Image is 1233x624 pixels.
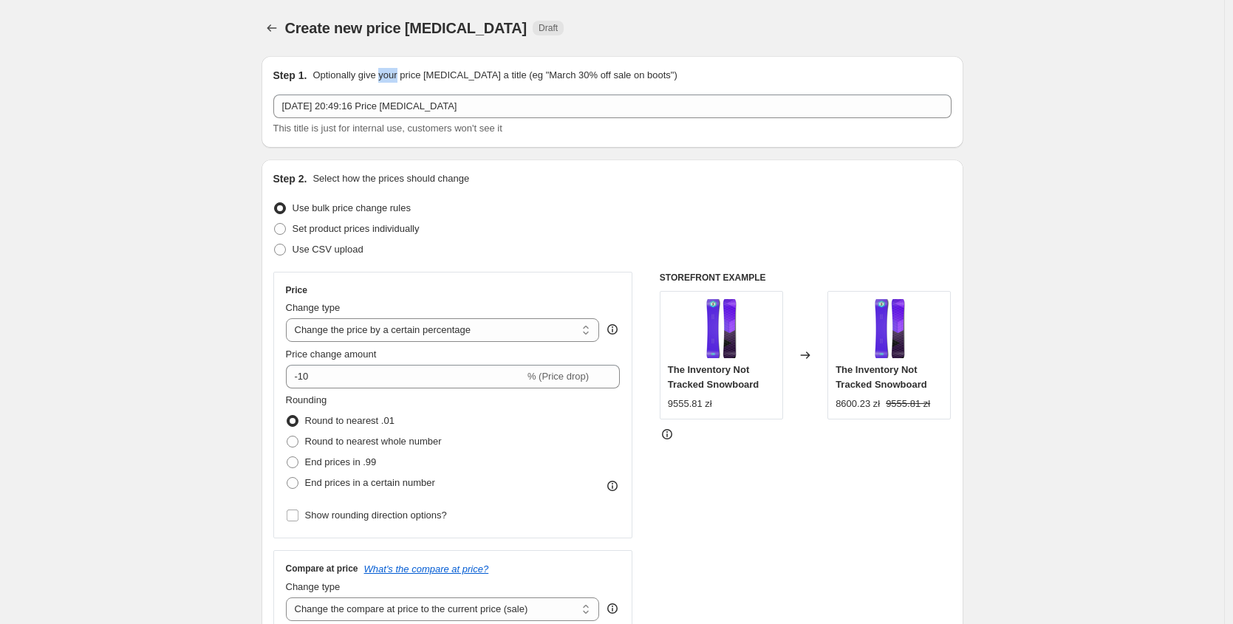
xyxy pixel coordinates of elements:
[305,510,447,521] span: Show rounding direction options?
[668,397,712,411] div: 9555.81 zł
[312,171,469,186] p: Select how the prices should change
[286,394,327,405] span: Rounding
[364,563,489,575] button: What's the compare at price?
[305,436,442,447] span: Round to nearest whole number
[691,299,751,358] img: snowboard_purple_hydrogen_80x.png
[527,371,589,382] span: % (Price drop)
[273,171,307,186] h2: Step 2.
[286,365,525,388] input: -15
[293,202,411,213] span: Use bulk price change rules
[293,244,363,255] span: Use CSV upload
[286,581,341,592] span: Change type
[286,563,358,575] h3: Compare at price
[660,272,952,284] h6: STOREFRONT EXAMPLE
[860,299,919,358] img: snowboard_purple_hydrogen_80x.png
[273,95,952,118] input: 30% off holiday sale
[293,223,420,234] span: Set product prices individually
[305,477,435,488] span: End prices in a certain number
[886,397,930,411] strike: 9555.81 zł
[312,68,677,83] p: Optionally give your price [MEDICAL_DATA] a title (eg "March 30% off sale on boots")
[305,456,377,467] span: End prices in .99
[286,284,307,296] h3: Price
[305,415,395,426] span: Round to nearest .01
[836,397,880,411] div: 8600.23 zł
[273,123,502,134] span: This title is just for internal use, customers won't see it
[286,349,377,360] span: Price change amount
[539,22,558,34] span: Draft
[836,364,927,390] span: The Inventory Not Tracked Snowboard
[273,68,307,83] h2: Step 1.
[605,322,620,337] div: help
[285,20,527,36] span: Create new price [MEDICAL_DATA]
[605,601,620,616] div: help
[286,302,341,313] span: Change type
[668,364,759,390] span: The Inventory Not Tracked Snowboard
[262,18,282,38] button: Price change jobs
